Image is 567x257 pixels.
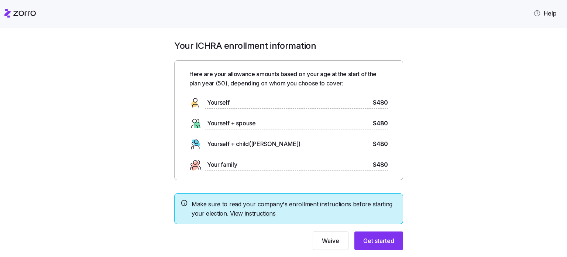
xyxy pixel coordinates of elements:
span: Yourself [207,98,229,107]
h1: Your ICHRA enrollment information [174,40,403,51]
span: $480 [373,160,388,169]
a: View instructions [230,210,276,217]
span: $480 [373,119,388,128]
span: Make sure to read your company's enrollment instructions before starting your election. [192,200,397,218]
button: Get started [354,231,403,250]
span: $480 [373,139,388,149]
button: Help [528,6,563,21]
span: Your family [207,160,237,169]
span: Get started [363,236,394,245]
span: Help [533,9,557,18]
span: Waive [322,236,339,245]
span: $480 [373,98,388,107]
span: Yourself + child([PERSON_NAME]) [207,139,300,149]
button: Waive [313,231,348,250]
span: Here are your allowance amounts based on your age at the start of the plan year ( 50 ), depending... [189,70,388,88]
span: Yourself + spouse [207,119,256,128]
